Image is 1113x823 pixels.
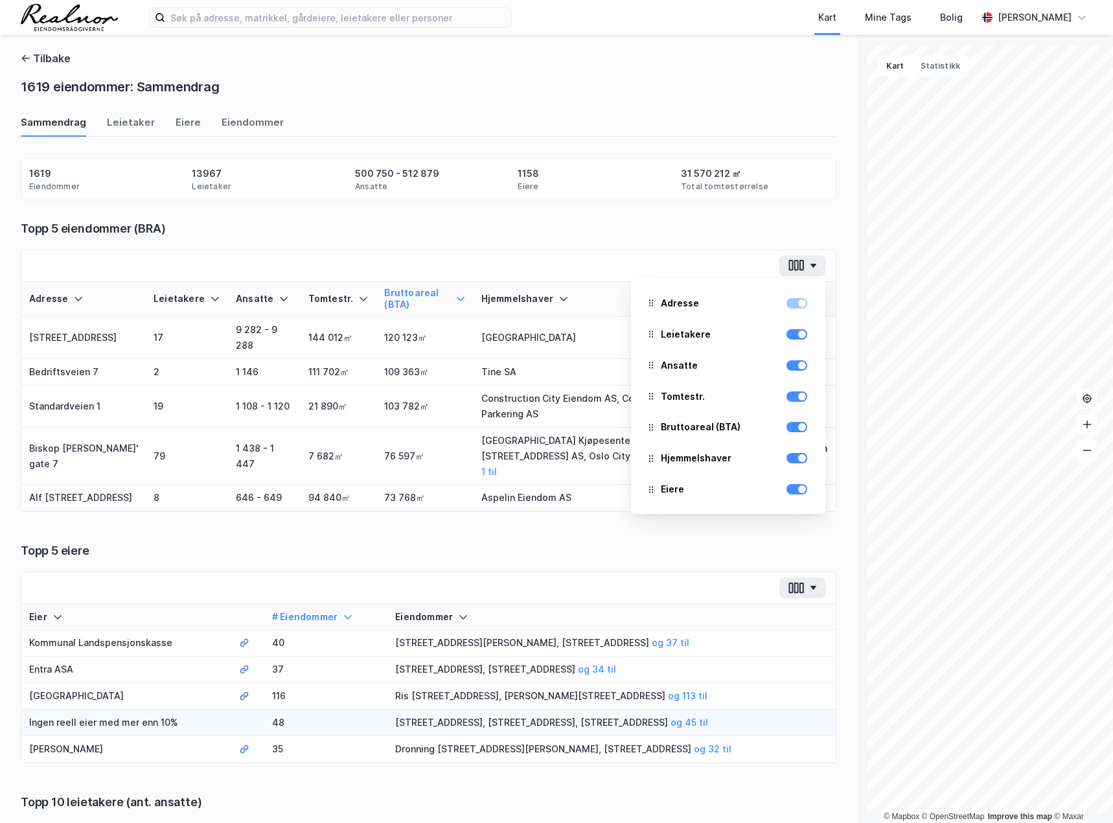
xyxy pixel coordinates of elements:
[21,710,231,736] td: Ingen reell eier med mer enn 10%
[641,289,815,318] div: Adresse
[264,656,387,683] td: 37
[922,812,985,821] a: OpenStreetMap
[21,115,86,137] div: Sammendrag
[21,656,231,683] td: Entra ASA
[176,115,201,137] div: Eiere
[264,683,387,710] td: 116
[29,166,51,181] div: 1619
[21,51,71,66] button: Tilbake
[228,359,300,386] td: 1 146
[21,386,146,428] td: Standardveien 1
[681,181,768,192] div: Total tomtestørrelse
[878,56,912,76] button: Kart
[21,359,146,386] td: Bedriftsveien 7
[272,611,380,623] div: # Eiendommer
[518,181,538,192] div: Eiere
[146,386,228,428] td: 19
[474,485,712,511] td: Aspelin Eiendom AS
[165,8,511,27] input: Søk på adresse, matrikkel, gårdeiere, leietakere eller personer
[641,413,815,441] div: Bruttoareal (BTA)
[301,386,377,428] td: 21 890㎡
[1048,761,1113,823] iframe: Chat Widget
[21,317,146,359] td: [STREET_ADDRESS]
[376,386,473,428] td: 103 782㎡
[355,166,439,181] div: 500 750 - 512 879
[641,351,815,380] div: Ansatte
[21,630,231,656] td: Kommunal Landspensjonskasse
[988,812,1052,821] a: Improve this map
[29,181,80,192] div: Eiendommer
[474,359,712,386] td: Tine SA
[395,611,828,623] div: Eiendommer
[661,389,705,404] div: Tomtestr.
[641,475,815,504] div: Eiere
[228,428,300,485] td: 1 438 - 1 447
[481,293,704,305] div: Hjemmelshaver
[681,166,741,181] div: 31 570 212 ㎡
[884,812,919,821] a: Mapbox
[395,635,828,651] div: [STREET_ADDRESS][PERSON_NAME], [STREET_ADDRESS]
[228,317,300,359] td: 9 282 - 9 288
[301,359,377,386] td: 111 702㎡
[264,710,387,736] td: 48
[107,115,155,137] div: Leietaker
[661,481,684,497] div: Eiere
[518,166,539,181] div: 1158
[21,485,146,511] td: Alf [STREET_ADDRESS]
[222,115,284,137] div: Eiendommer
[154,293,220,305] div: Leietakere
[228,386,300,428] td: 1 108 - 1 120
[21,76,220,97] div: 1619 eiendommer: Sammendrag
[21,221,836,237] div: Topp 5 eiendommer (BRA)
[192,181,231,192] div: Leietaker
[29,293,138,305] div: Adresse
[641,444,815,472] div: Hjemmelshaver
[376,317,473,359] td: 120 123㎡
[395,662,828,677] div: [STREET_ADDRESS], [STREET_ADDRESS]
[384,287,465,311] div: Bruttoareal (BTA)
[308,293,369,305] div: Tomtestr.
[474,386,712,428] td: Construction City Eiendom AS, Construction City Parkering AS
[661,296,699,311] div: Adresse
[940,10,963,25] div: Bolig
[1048,761,1113,823] div: Kontrollprogram for chat
[21,543,836,559] div: Topp 5 eiere
[474,317,712,359] td: [GEOGRAPHIC_DATA]
[376,428,473,485] td: 76 597㎡
[395,715,828,730] div: [STREET_ADDRESS], [STREET_ADDRESS], [STREET_ADDRESS]
[146,359,228,386] td: 2
[661,419,740,435] div: Bruttoareal (BTA)
[21,794,836,810] div: Topp 10 leietakere (ant. ansatte)
[818,10,836,25] div: Kart
[661,327,711,342] div: Leietakere
[998,10,1072,25] div: [PERSON_NAME]
[301,428,377,485] td: 7 682㎡
[395,741,828,757] div: Dronning [STREET_ADDRESS][PERSON_NAME], [STREET_ADDRESS]
[228,485,300,511] td: 646 - 649
[301,317,377,359] td: 144 012㎡
[912,56,969,76] button: Statistikk
[661,450,731,466] div: Hjemmelshaver
[264,736,387,763] td: 35
[376,485,473,511] td: 73 768㎡
[376,359,473,386] td: 109 363㎡
[146,428,228,485] td: 79
[395,688,828,704] div: Ris [STREET_ADDRESS], [PERSON_NAME][STREET_ADDRESS]
[865,10,912,25] div: Mine Tags
[21,683,231,710] td: [GEOGRAPHIC_DATA]
[481,433,704,480] div: [GEOGRAPHIC_DATA] Kjøpesenter AS, [STREET_ADDRESS] AS, Oslo City Parkering AS
[29,611,224,623] div: Eier
[641,320,815,349] div: Leietakere
[355,181,387,192] div: Ansatte
[641,382,815,411] div: Tomtestr.
[146,317,228,359] td: 17
[192,166,222,181] div: 13967
[236,293,292,305] div: Ansatte
[21,736,231,763] td: [PERSON_NAME]
[661,358,698,373] div: Ansatte
[21,4,118,31] img: realnor-logo.934646d98de889bb5806.png
[264,630,387,656] td: 40
[21,428,146,485] td: Biskop [PERSON_NAME]' gate 7
[301,485,377,511] td: 94 840㎡
[146,485,228,511] td: 8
